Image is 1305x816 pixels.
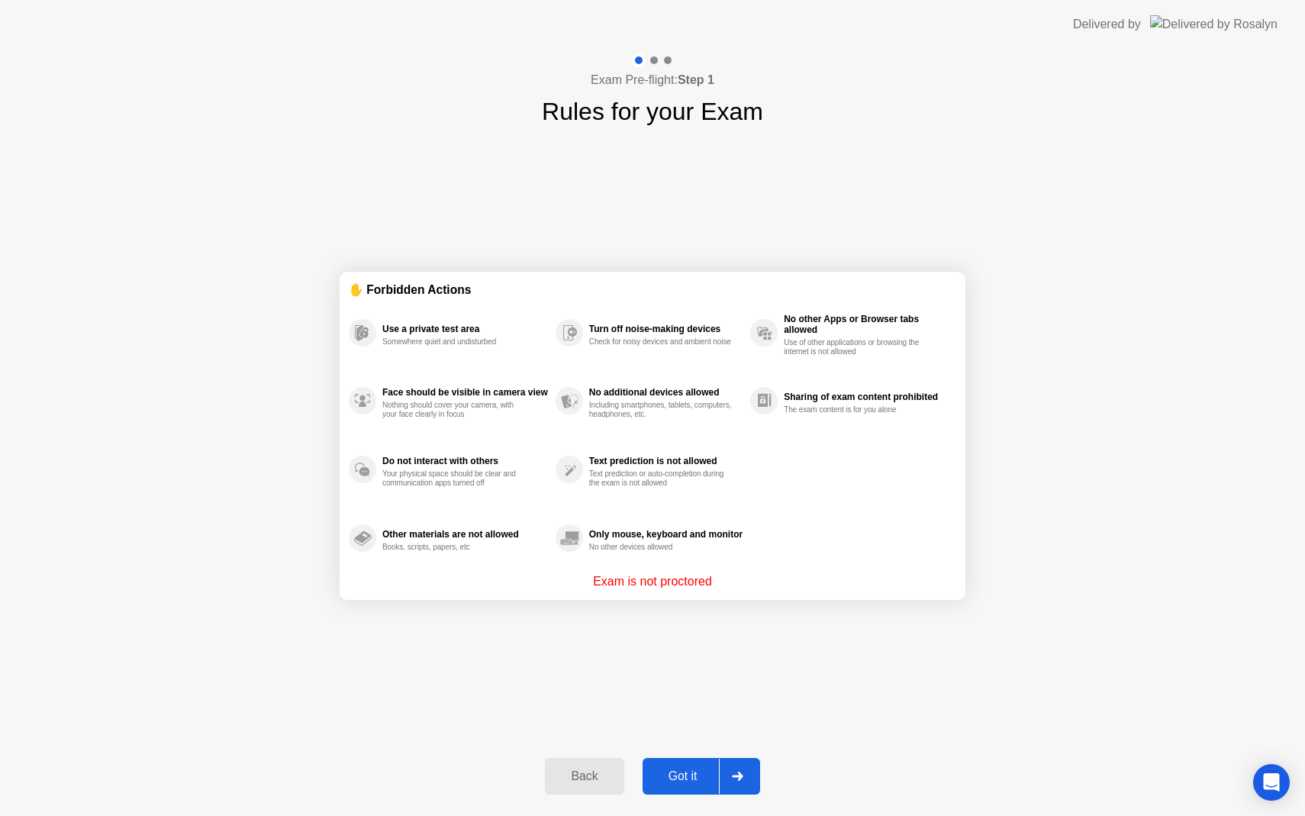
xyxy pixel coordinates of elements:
[382,324,548,334] div: Use a private test area
[589,324,743,334] div: Turn off noise-making devices
[647,769,719,783] div: Got it
[549,769,619,783] div: Back
[589,469,733,488] div: Text prediction or auto-completion during the exam is not allowed
[382,543,527,552] div: Books, scripts, papers, etc
[1073,15,1141,34] div: Delivered by
[784,314,949,335] div: No other Apps or Browser tabs allowed
[593,572,712,591] p: Exam is not proctored
[382,337,527,347] div: Somewhere quiet and undisturbed
[1253,764,1290,801] div: Open Intercom Messenger
[589,529,743,540] div: Only mouse, keyboard and monitor
[1150,15,1278,33] img: Delivered by Rosalyn
[591,71,714,89] h4: Exam Pre-flight:
[589,337,733,347] div: Check for noisy devices and ambient noise
[542,93,763,130] h1: Rules for your Exam
[784,392,949,402] div: Sharing of exam content prohibited
[643,758,760,795] button: Got it
[784,405,928,414] div: The exam content is for you alone
[589,401,733,419] div: Including smartphones, tablets, computers, headphones, etc.
[382,401,527,419] div: Nothing should cover your camera, with your face clearly in focus
[382,529,548,540] div: Other materials are not allowed
[678,73,714,86] b: Step 1
[382,456,548,466] div: Do not interact with others
[589,456,743,466] div: Text prediction is not allowed
[349,281,956,298] div: ✋ Forbidden Actions
[382,387,548,398] div: Face should be visible in camera view
[382,469,527,488] div: Your physical space should be clear and communication apps turned off
[589,543,733,552] div: No other devices allowed
[545,758,623,795] button: Back
[784,338,928,356] div: Use of other applications or browsing the internet is not allowed
[589,387,743,398] div: No additional devices allowed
